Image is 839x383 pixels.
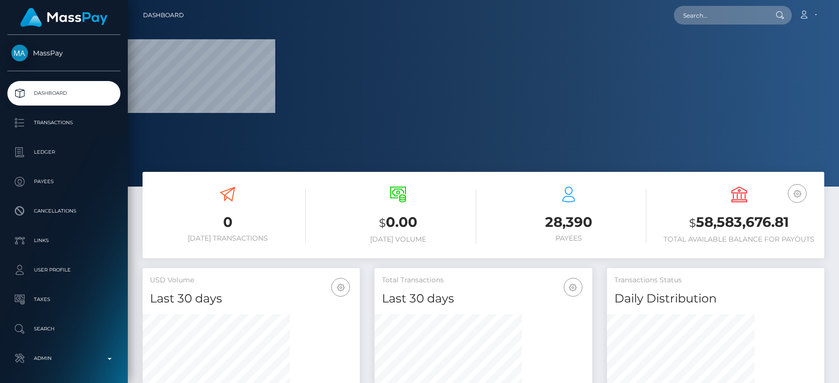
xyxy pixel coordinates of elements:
a: Taxes [7,287,120,312]
a: Dashboard [143,5,184,26]
a: Ledger [7,140,120,164]
h5: USD Volume [150,275,352,285]
h4: Last 30 days [382,290,584,307]
p: Dashboard [11,86,116,101]
span: MassPay [7,49,120,57]
a: Payees [7,169,120,194]
h4: Daily Distribution [614,290,817,307]
img: MassPay Logo [20,8,108,27]
h4: Last 30 days [150,290,352,307]
p: Taxes [11,292,116,307]
a: Dashboard [7,81,120,106]
input: Search... [674,6,766,25]
h6: Payees [491,234,647,243]
h3: 0.00 [320,213,476,233]
p: Links [11,233,116,248]
a: Admin [7,346,120,371]
p: Ledger [11,145,116,160]
h3: 0 [150,213,306,232]
a: Cancellations [7,199,120,223]
h5: Total Transactions [382,275,584,285]
h6: [DATE] Volume [320,235,476,244]
p: Payees [11,174,116,189]
a: User Profile [7,258,120,282]
p: Cancellations [11,204,116,219]
h6: [DATE] Transactions [150,234,306,243]
a: Transactions [7,110,120,135]
p: User Profile [11,263,116,277]
p: Transactions [11,115,116,130]
h6: Total Available Balance for Payouts [661,235,817,244]
img: MassPay [11,45,28,61]
h3: 58,583,676.81 [661,213,817,233]
a: Search [7,317,120,341]
p: Admin [11,351,116,366]
h3: 28,390 [491,213,647,232]
small: $ [689,216,696,230]
h5: Transactions Status [614,275,817,285]
a: Links [7,228,120,253]
p: Search [11,322,116,336]
small: $ [379,216,386,230]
